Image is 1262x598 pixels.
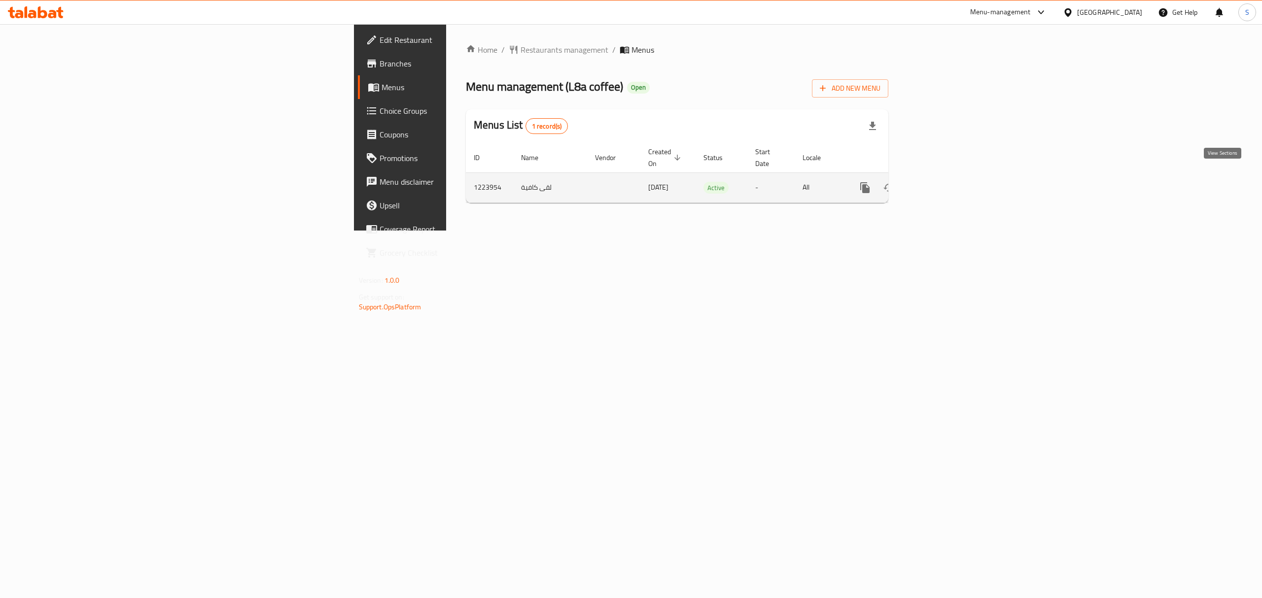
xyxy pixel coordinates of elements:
[877,176,901,199] button: Change Status
[648,146,684,169] span: Created On
[380,199,557,211] span: Upsell
[380,34,557,46] span: Edit Restaurant
[466,143,956,203] table: enhanced table
[526,118,568,134] div: Total records count
[812,79,888,98] button: Add New Menu
[358,75,565,99] a: Menus
[380,105,557,117] span: Choice Groups
[380,223,557,235] span: Coverage Report
[631,44,654,56] span: Menus
[595,152,629,164] span: Vendor
[358,123,565,146] a: Coupons
[861,114,884,138] div: Export file
[380,129,557,140] span: Coupons
[466,44,888,56] nav: breadcrumb
[845,143,956,173] th: Actions
[1245,7,1249,18] span: S
[795,172,845,202] td: All
[359,300,421,313] a: Support.OpsPlatform
[526,122,568,131] span: 1 record(s)
[970,6,1031,18] div: Menu-management
[380,58,557,69] span: Branches
[747,172,795,202] td: -
[755,146,783,169] span: Start Date
[358,52,565,75] a: Branches
[612,44,616,56] li: /
[358,146,565,170] a: Promotions
[474,152,492,164] span: ID
[380,247,557,259] span: Grocery Checklist
[358,170,565,194] a: Menu disclaimer
[521,152,551,164] span: Name
[820,82,880,95] span: Add New Menu
[853,176,877,199] button: more
[359,291,404,303] span: Get support on:
[703,182,729,194] span: Active
[703,152,736,164] span: Status
[382,81,557,93] span: Menus
[380,152,557,164] span: Promotions
[380,176,557,188] span: Menu disclaimer
[1077,7,1142,18] div: [GEOGRAPHIC_DATA]
[474,118,568,134] h2: Menus List
[627,82,650,94] div: Open
[358,217,565,241] a: Coverage Report
[385,274,400,287] span: 1.0.0
[358,28,565,52] a: Edit Restaurant
[627,83,650,92] span: Open
[358,194,565,217] a: Upsell
[359,274,383,287] span: Version:
[803,152,834,164] span: Locale
[358,99,565,123] a: Choice Groups
[648,181,668,194] span: [DATE]
[358,241,565,265] a: Grocery Checklist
